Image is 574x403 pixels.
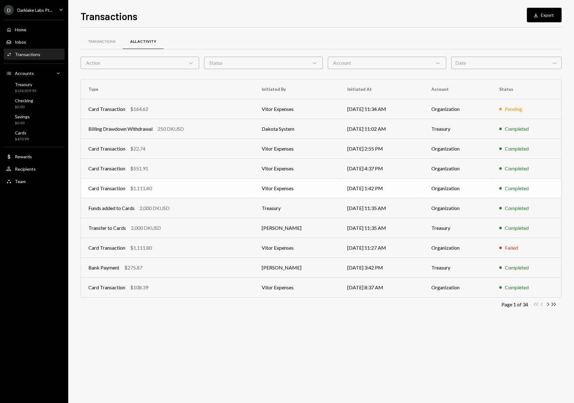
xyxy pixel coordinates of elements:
[340,99,424,119] td: [DATE] 11:34 AM
[81,10,137,22] h1: Transactions
[15,137,29,142] div: $470.99
[4,163,65,174] a: Recipients
[130,244,152,252] div: $1,111.80
[15,88,36,94] div: $136,029.93
[254,178,340,198] td: Vitor Expenses
[4,5,14,15] div: D
[4,80,65,95] a: Treasury$136,029.93
[451,57,562,69] div: Date
[131,224,161,232] div: 2,000 DKUSD
[505,264,529,271] div: Completed
[88,165,125,172] div: Card Transaction
[505,165,529,172] div: Completed
[88,145,125,152] div: Card Transaction
[424,198,492,218] td: Organization
[4,68,65,79] a: Accounts
[254,238,340,258] td: Vitor Expenses
[15,154,32,159] div: Rewards
[130,185,152,192] div: $1,111.80
[254,79,340,99] th: Initiated By
[88,244,125,252] div: Card Transaction
[424,159,492,178] td: Organization
[81,57,199,69] div: Action
[130,284,148,291] div: $108.39
[505,125,529,133] div: Completed
[17,7,52,13] div: Darklake Labs Pt...
[81,34,123,50] a: Transactions
[15,179,26,184] div: Team
[505,224,529,232] div: Completed
[130,105,148,113] div: $164.62
[88,224,126,232] div: Transfer to Cards
[424,218,492,238] td: Treasury
[4,176,65,187] a: Team
[4,151,65,162] a: Rewards
[158,125,184,133] div: 250 DKUSD
[15,39,26,45] div: Inbox
[123,34,164,50] a: All Activity
[505,284,529,291] div: Completed
[204,57,323,69] div: Status
[4,36,65,47] a: Inbox
[254,258,340,278] td: [PERSON_NAME]
[254,139,340,159] td: Vitor Expenses
[15,114,30,119] div: Savings
[15,82,36,87] div: Treasury
[254,119,340,139] td: Dakota System
[15,52,40,57] div: Transactions
[424,79,492,99] th: Account
[81,79,254,99] th: Type
[15,166,36,172] div: Recipients
[88,284,125,291] div: Card Transaction
[140,204,170,212] div: 2,000 DKUSD
[340,178,424,198] td: [DATE] 1:42 PM
[4,112,65,127] a: Savings$0.00
[15,130,29,135] div: Cards
[424,178,492,198] td: Organization
[4,128,65,143] a: Cards$470.99
[15,120,30,126] div: $0.00
[340,119,424,139] td: [DATE] 11:02 AM
[505,244,518,252] div: Failed
[15,71,34,76] div: Accounts
[340,278,424,297] td: [DATE] 8:37 AM
[254,99,340,119] td: Vitor Expenses
[505,145,529,152] div: Completed
[505,105,522,113] div: Pending
[4,24,65,35] a: Home
[15,27,26,32] div: Home
[340,159,424,178] td: [DATE] 4:37 PM
[424,238,492,258] td: Organization
[492,79,561,99] th: Status
[15,98,33,103] div: Checking
[88,39,115,44] div: Transactions
[340,238,424,258] td: [DATE] 11:27 AM
[340,79,424,99] th: Initiated At
[88,264,119,271] div: Bank Payment
[340,139,424,159] td: [DATE] 2:55 PM
[88,185,125,192] div: Card Transaction
[130,165,148,172] div: $551.91
[328,57,446,69] div: Account
[424,119,492,139] td: Treasury
[130,39,156,44] div: All Activity
[254,218,340,238] td: [PERSON_NAME]
[88,125,153,133] div: Billing Drawdown Withdrawal
[340,258,424,278] td: [DATE] 3:42 PM
[88,204,135,212] div: Funds added to Cards
[340,198,424,218] td: [DATE] 11:35 AM
[424,99,492,119] td: Organization
[501,301,528,307] div: Page 1 of 34
[254,278,340,297] td: Vitor Expenses
[505,204,529,212] div: Completed
[4,49,65,60] a: Transactions
[130,145,145,152] div: $22.74
[424,258,492,278] td: Treasury
[254,159,340,178] td: Vitor Expenses
[254,198,340,218] td: Treasury
[340,218,424,238] td: [DATE] 11:35 AM
[527,8,562,22] button: Export
[88,105,125,113] div: Card Transaction
[424,278,492,297] td: Organization
[505,185,529,192] div: Completed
